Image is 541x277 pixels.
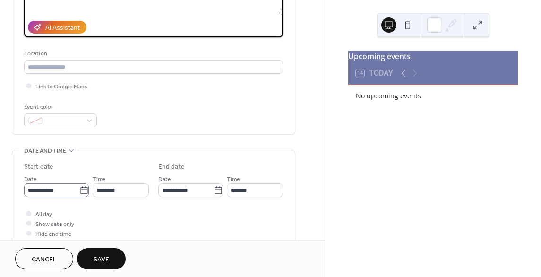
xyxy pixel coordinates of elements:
span: Link to Google Maps [35,82,87,92]
span: Show date only [35,219,74,229]
span: Date [24,174,37,184]
div: AI Assistant [45,23,80,33]
button: Cancel [15,248,73,269]
span: Cancel [32,255,57,265]
button: Save [77,248,126,269]
span: Time [227,174,240,184]
span: All day [35,209,52,219]
span: Time [93,174,106,184]
div: Start date [24,162,53,172]
div: Event color [24,102,95,112]
div: Upcoming events [348,51,518,62]
button: AI Assistant [28,21,86,34]
span: Date and time [24,146,66,156]
span: Date [158,174,171,184]
div: End date [158,162,185,172]
span: Hide end time [35,229,71,239]
span: Save [94,255,109,265]
div: No upcoming events [356,91,510,101]
div: Location [24,49,281,59]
